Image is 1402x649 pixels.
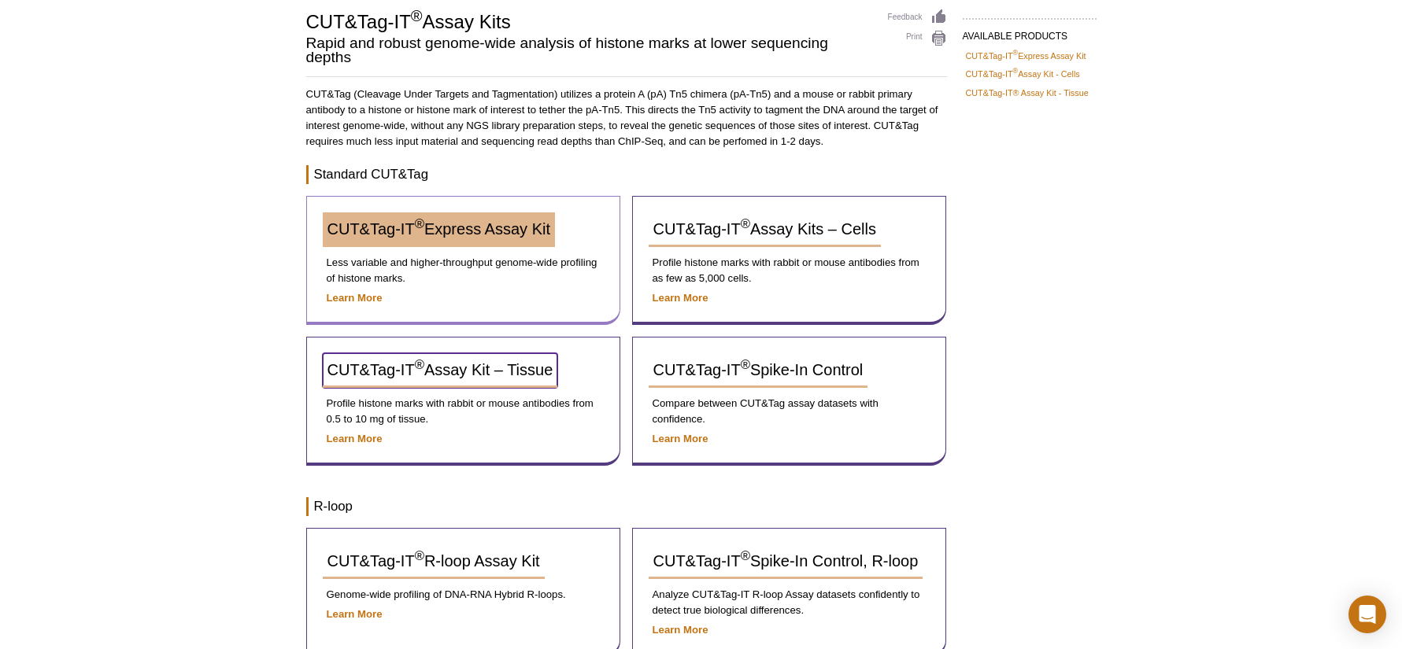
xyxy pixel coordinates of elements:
a: CUT&Tag-IT®Assay Kit - Cells [966,67,1080,81]
span: CUT&Tag-IT Express Assay Kit [327,220,550,238]
span: CUT&Tag-IT Spike-In Control [653,361,864,378]
a: Learn More [327,433,383,444]
p: Profile histone marks with rabbit or mouse antibodies from 0.5 to 10 mg of tissue. [323,396,604,427]
a: Learn More [653,292,708,304]
sup: ® [1013,68,1019,76]
sup: ® [411,7,423,24]
a: Learn More [653,624,708,636]
sup: ® [741,549,750,564]
a: CUT&Tag-IT®Express Assay Kit [966,49,1086,63]
a: CUT&Tag-IT®R-loop Assay Kit [323,544,545,579]
a: Print [888,30,947,47]
sup: ® [415,549,424,564]
a: CUT&Tag-IT®Spike-In Control, R-loop [649,544,923,579]
a: CUT&Tag-IT®Assay Kits – Cells [649,212,881,247]
sup: ® [415,358,424,373]
a: Feedback [888,9,947,26]
p: Compare between CUT&Tag assay datasets with confidence. [649,396,930,427]
sup: ® [415,217,424,232]
a: CUT&Tag-IT®Assay Kit – Tissue [323,353,558,388]
a: CUT&Tag-IT®Express Assay Kit [323,212,555,247]
a: CUT&Tag-IT®Spike-In Control [649,353,868,388]
span: CUT&Tag-IT Assay Kit – Tissue [327,361,553,378]
a: Learn More [327,608,383,620]
h3: Standard CUT&Tag [306,165,947,184]
p: Genome-wide profiling of DNA-RNA Hybrid R-loops. [323,587,604,603]
span: CUT&Tag-IT Assay Kits – Cells [653,220,876,238]
h2: Rapid and robust genome-wide analysis of histone marks at lower sequencing depths [306,36,872,65]
a: Learn More [327,292,383,304]
h1: CUT&Tag-IT Assay Kits [306,9,872,32]
span: CUT&Tag-IT R-loop Assay Kit [327,552,540,570]
sup: ® [1013,49,1019,57]
span: CUT&Tag-IT Spike-In Control, R-loop [653,552,919,570]
h3: R-loop [306,497,947,516]
sup: ® [741,358,750,373]
p: Less variable and higher-throughput genome-wide profiling of histone marks. [323,255,604,286]
a: Learn More [653,433,708,444]
div: Open Intercom Messenger [1348,596,1386,633]
p: Profile histone marks with rabbit or mouse antibodies from as few as 5,000 cells. [649,255,930,286]
p: Analyze CUT&Tag-IT R-loop Assay datasets confidently to detect true biological differences. [649,587,930,618]
p: CUT&Tag (Cleavage Under Targets and Tagmentation) utilizes a protein A (pA) Tn5 chimera (pA-Tn5) ... [306,87,947,149]
h2: AVAILABLE PRODUCTS [963,18,1097,46]
sup: ® [741,217,750,232]
a: CUT&Tag-IT® Assay Kit - Tissue [966,86,1089,100]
